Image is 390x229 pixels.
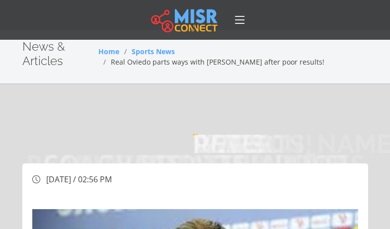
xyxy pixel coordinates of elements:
[132,47,175,56] a: Sports News
[22,39,65,68] span: News & Articles
[111,57,324,67] span: Real Oviedo parts ways with [PERSON_NAME] after poor results!
[151,7,218,32] img: main.misr_connect
[46,174,112,185] span: [DATE] / 02:56 PM
[98,47,119,56] a: Home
